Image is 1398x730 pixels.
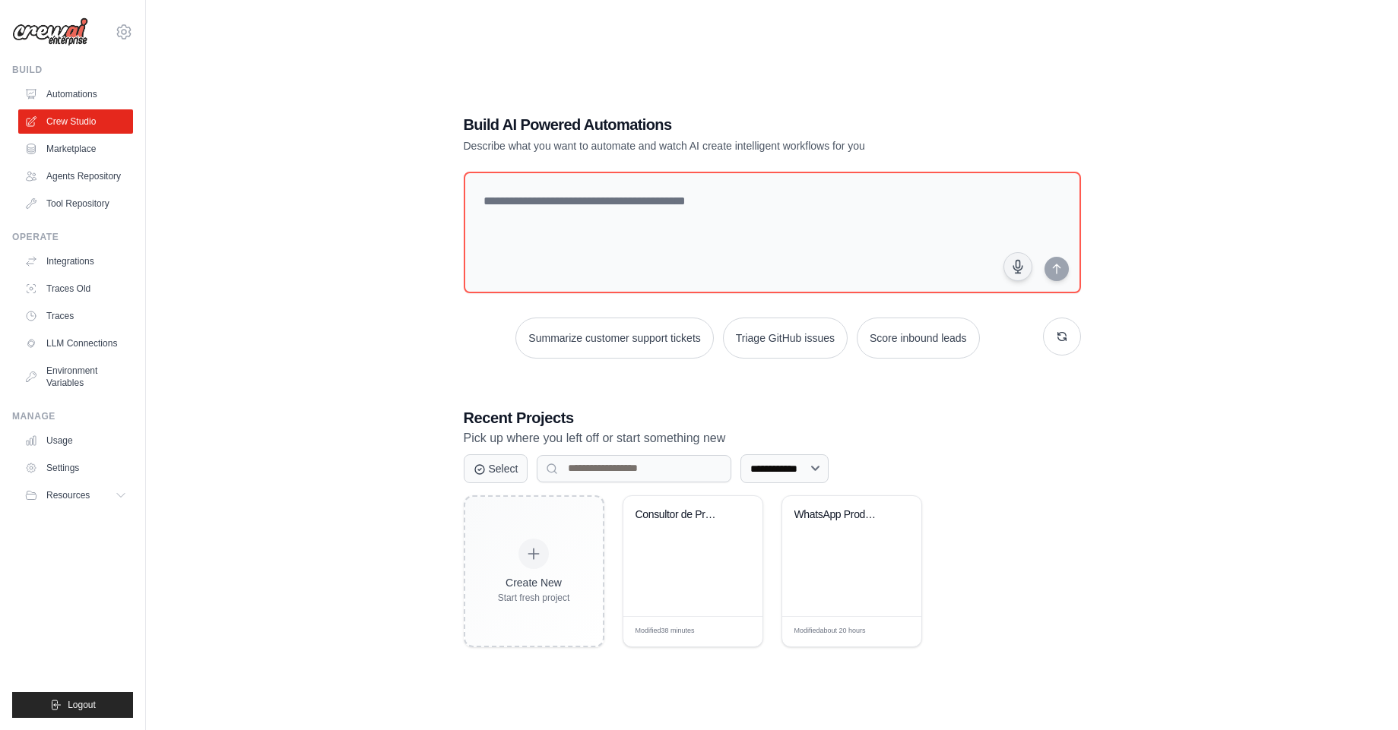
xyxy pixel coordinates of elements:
a: Settings [18,456,133,480]
div: WhatsApp Product Identifier [794,508,886,522]
p: Pick up where you left off or start something new [464,428,1081,448]
a: Automations [18,82,133,106]
a: Traces Old [18,277,133,301]
span: Edit [726,626,739,637]
span: Modified about 20 hours [794,626,866,637]
button: Select [464,454,528,483]
div: Start fresh project [498,592,570,604]
a: Tool Repository [18,191,133,216]
h1: Build AI Powered Automations [464,114,975,135]
span: Edit [885,626,898,637]
div: Consultor de Preferencias de Usuario [636,508,728,522]
a: LLM Connections [18,331,133,356]
button: Resources [18,483,133,507]
button: Get new suggestions [1043,318,1081,356]
button: Logout [12,692,133,718]
a: Marketplace [18,137,133,161]
button: Click to speak your automation idea [1003,252,1032,281]
div: Operate [12,231,133,243]
span: Logout [68,699,96,711]
button: Triage GitHub issues [723,318,848,359]
h3: Recent Projects [464,407,1081,428]
span: Resources [46,489,90,501]
img: Logo [12,17,88,46]
a: Integrations [18,249,133,273]
a: Usage [18,428,133,453]
div: Manage [12,410,133,422]
p: Describe what you want to automate and watch AI create intelligent workflows for you [464,138,975,153]
span: Modified 38 minutes [636,626,695,637]
a: Agents Repository [18,164,133,188]
a: Environment Variables [18,359,133,395]
div: Build [12,64,133,76]
div: Create New [498,575,570,590]
a: Traces [18,304,133,328]
a: Crew Studio [18,109,133,134]
button: Score inbound leads [857,318,980,359]
button: Summarize customer support tickets [515,318,713,359]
